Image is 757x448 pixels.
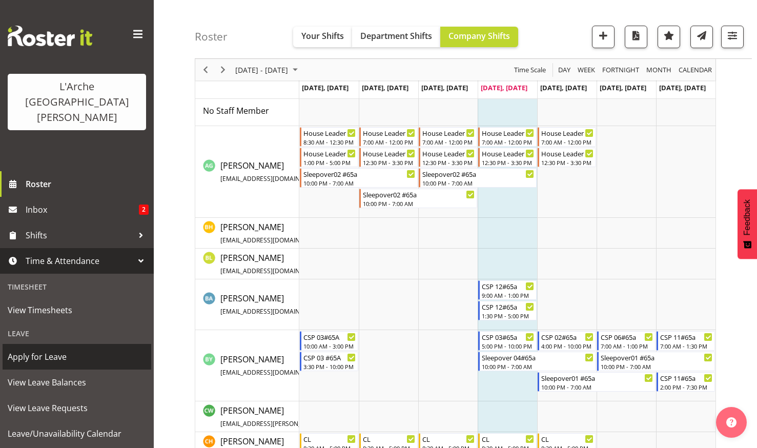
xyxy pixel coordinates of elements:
span: [DATE], [DATE] [302,83,349,92]
button: Your Shifts [293,27,352,47]
div: 7:00 AM - 12:00 PM [363,138,415,146]
div: Bibi Ali"s event - CSP 12#65a Begin From Thursday, August 28, 2025 at 9:00:00 AM GMT+12:00 Ends A... [478,280,537,300]
div: 8:30 AM - 12:30 PM [303,138,356,146]
div: Sleepover01 #65a [541,373,653,383]
div: Adrian Garduque"s event - House Leader 03#65a Begin From Friday, August 29, 2025 at 7:00:00 AM GM... [538,127,596,147]
span: View Leave Balances [8,375,146,390]
div: 5:00 PM - 10:00 PM [482,342,534,350]
div: CSP 03#65A [303,332,356,342]
div: Adrian Garduque"s event - House Leader 03#65a Begin From Wednesday, August 27, 2025 at 7:00:00 AM... [419,127,477,147]
a: View Leave Requests [3,395,151,421]
td: Bryan Yamson resource [195,330,299,401]
div: L'Arche [GEOGRAPHIC_DATA][PERSON_NAME] [18,79,136,125]
div: Adrian Garduque"s event - House Leader 02#65a Begin From Monday, August 25, 2025 at 8:30:00 AM GM... [300,127,358,147]
div: Bryan Yamson"s event - Sleepover01 #65a Begin From Friday, August 29, 2025 at 10:00:00 PM GMT+12:... [538,372,656,392]
button: Feedback - Show survey [738,189,757,259]
div: 3:30 PM - 10:00 PM [303,362,356,371]
div: CL [482,434,534,444]
div: House Leader 02#65a [303,128,356,138]
div: 4:00 PM - 10:00 PM [541,342,594,350]
div: Bryan Yamson"s event - CSP 02#65a Begin From Friday, August 29, 2025 at 4:00:00 PM GMT+12:00 Ends... [538,331,596,351]
button: August 25 - 31, 2025 [234,64,302,76]
div: House Leader 03#65a [363,148,415,158]
span: [EMAIL_ADDRESS][PERSON_NAME][DOMAIN_NAME] [220,419,371,428]
td: Benny Liew resource [195,249,299,279]
div: 7:00 AM - 12:00 PM [422,138,475,146]
button: Previous [199,64,213,76]
td: Caitlin Wood resource [195,401,299,432]
button: Next [216,64,230,76]
div: 7:00 AM - 1:00 PM [601,342,653,350]
div: CSP 11#65a [660,332,712,342]
div: Bryan Yamson"s event - Sleepover 04#65a Begin From Thursday, August 28, 2025 at 10:00:00 PM GMT+1... [478,352,596,371]
span: [EMAIL_ADDRESS][DOMAIN_NAME] [220,174,322,183]
div: House Leader 02#65a [303,148,356,158]
span: Time Scale [513,64,547,76]
button: Company Shifts [440,27,518,47]
span: [EMAIL_ADDRESS][DOMAIN_NAME] [220,267,322,275]
span: [EMAIL_ADDRESS][DOMAIN_NAME] [220,368,322,377]
a: View Leave Balances [3,370,151,395]
div: 10:00 PM - 7:00 AM [541,383,653,391]
div: CL [363,434,415,444]
div: Sleepover02 #65a [303,169,415,179]
td: No Staff Member resource [195,95,299,126]
a: Apply for Leave [3,344,151,370]
div: 7:00 AM - 12:00 PM [482,138,534,146]
div: 10:00 PM - 7:00 AM [482,362,594,371]
span: Shifts [26,228,133,243]
span: Roster [26,176,149,192]
span: [EMAIL_ADDRESS][DOMAIN_NAME] [220,236,322,245]
button: Timeline Day [557,64,572,76]
h4: Roster [195,31,228,43]
div: House Leader 03#65a [482,148,534,158]
span: [DATE], [DATE] [421,83,468,92]
span: Feedback [743,199,752,235]
div: Adrian Garduque"s event - House Leader 03#65a Begin From Thursday, August 28, 2025 at 7:00:00 AM ... [478,127,537,147]
td: Bibi Ali resource [195,279,299,330]
div: Adrian Garduque"s event - Sleepover02 #65a Begin From Monday, August 25, 2025 at 10:00:00 PM GMT+... [300,168,418,188]
span: [DATE], [DATE] [362,83,408,92]
span: Time & Attendance [26,253,133,269]
div: CL [422,434,475,444]
div: 9:00 AM - 1:00 PM [482,291,534,299]
div: 7:00 AM - 12:00 PM [541,138,594,146]
div: Sleepover01 #65a [601,352,712,362]
span: [PERSON_NAME] [220,405,415,429]
div: House Leader 03#65a [422,128,475,138]
div: Bryan Yamson"s event - CSP 03#65A Begin From Monday, August 25, 2025 at 10:00:00 AM GMT+12:00 End... [300,331,358,351]
button: Department Shifts [352,27,440,47]
a: [PERSON_NAME][EMAIL_ADDRESS][DOMAIN_NAME] [220,159,363,184]
span: Fortnight [601,64,640,76]
div: Bryan Yamson"s event - Sleepover01 #65a Begin From Saturday, August 30, 2025 at 10:00:00 PM GMT+1... [597,352,715,371]
div: 10:00 AM - 3:00 PM [303,342,356,350]
span: Week [577,64,596,76]
span: [PERSON_NAME] [220,160,363,184]
div: House Leader 03#65a [541,148,594,158]
div: Leave [3,323,151,344]
span: calendar [678,64,713,76]
span: [PERSON_NAME] [220,252,363,276]
span: [DATE], [DATE] [540,83,587,92]
div: CSP 06#65a [601,332,653,342]
div: Timesheet [3,276,151,297]
div: Bryan Yamson"s event - CSP 11#65a Begin From Sunday, August 31, 2025 at 7:00:00 AM GMT+12:00 Ends... [657,331,715,351]
span: Leave/Unavailability Calendar [8,426,146,441]
span: [DATE] - [DATE] [234,64,289,76]
button: Download a PDF of the roster according to the set date range. [625,26,647,48]
a: [PERSON_NAME][EMAIL_ADDRESS][DOMAIN_NAME] [220,252,363,276]
div: Sleepover 04#65a [482,352,594,362]
span: Apply for Leave [8,349,146,364]
div: Next [214,59,232,80]
a: No Staff Member [203,105,269,117]
td: Adrian Garduque resource [195,126,299,218]
div: 2:00 PM - 7:30 PM [660,383,712,391]
span: Department Shifts [360,30,432,42]
img: help-xxl-2.png [726,417,736,427]
span: Inbox [26,202,139,217]
div: CL [541,434,594,444]
div: CSP 03#65a [482,332,534,342]
div: Adrian Garduque"s event - House Leader 02#65a Begin From Monday, August 25, 2025 at 1:00:00 PM GM... [300,148,358,167]
span: Day [557,64,571,76]
div: CSP 03 #65A [303,352,356,362]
